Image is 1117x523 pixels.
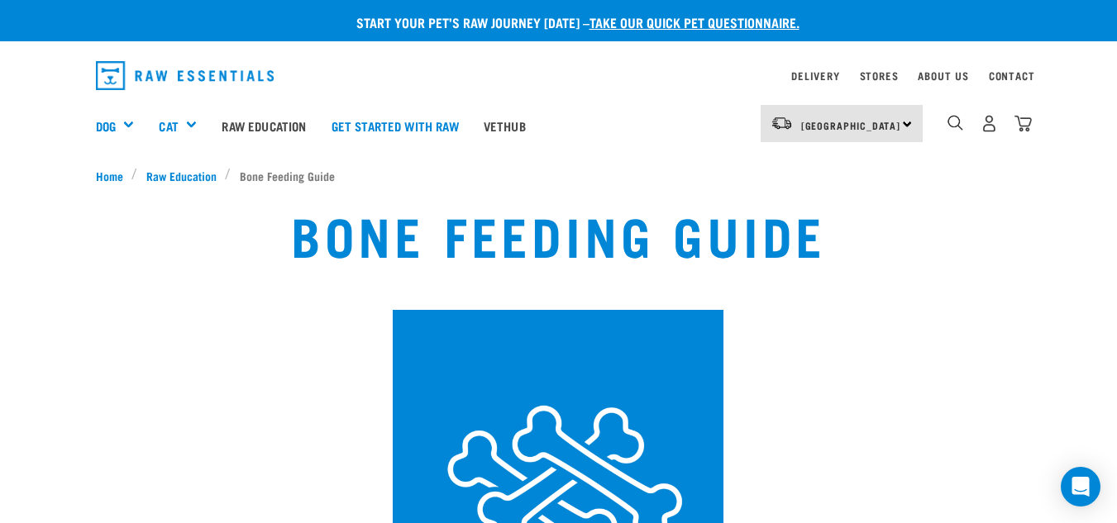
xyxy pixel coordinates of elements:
[1061,467,1100,506] div: Open Intercom Messenger
[83,55,1035,97] nav: dropdown navigation
[319,93,471,159] a: Get started with Raw
[96,116,116,136] a: Dog
[1014,115,1032,132] img: home-icon@2x.png
[590,18,800,26] a: take our quick pet questionnaire.
[209,93,318,159] a: Raw Education
[96,167,132,184] a: Home
[146,167,217,184] span: Raw Education
[771,116,793,131] img: van-moving.png
[948,115,963,131] img: home-icon-1@2x.png
[791,73,839,78] a: Delivery
[860,73,899,78] a: Stores
[981,115,998,132] img: user.png
[159,116,178,136] a: Cat
[918,73,968,78] a: About Us
[291,204,826,264] h1: Bone Feeding Guide
[137,167,225,184] a: Raw Education
[96,61,274,90] img: Raw Essentials Logo
[96,167,1022,184] nav: breadcrumbs
[801,122,901,128] span: [GEOGRAPHIC_DATA]
[471,93,538,159] a: Vethub
[989,73,1035,78] a: Contact
[96,167,123,184] span: Home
